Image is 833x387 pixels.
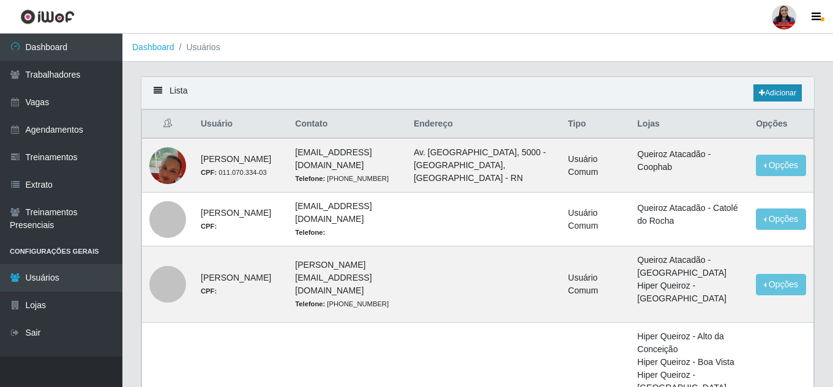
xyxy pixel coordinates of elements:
td: Usuário Comum [561,246,630,323]
li: Queiroz Atacadão - Coophab [637,148,741,174]
small: 011.070.334-03 [201,169,267,176]
th: Tipo [561,110,630,139]
li: Usuários [174,41,220,54]
img: CoreUI Logo [20,9,75,24]
td: [PERSON_NAME] [193,138,288,193]
strong: CPF: [201,223,217,230]
nav: breadcrumb [122,34,833,62]
a: Adicionar [753,84,802,101]
th: Endereço [406,110,561,139]
li: Queiroz Atacadão - Catolé do Rocha [637,202,741,227]
td: [PERSON_NAME] [193,246,288,323]
strong: CPF: [201,287,217,295]
th: Usuário [193,110,288,139]
td: [EMAIL_ADDRESS][DOMAIN_NAME] [288,193,406,246]
td: [PERSON_NAME] [193,193,288,246]
button: Opções [756,208,806,230]
li: Hiper Queiroz - [GEOGRAPHIC_DATA] [637,279,741,305]
li: Queiroz Atacadão - [GEOGRAPHIC_DATA] [637,254,741,279]
strong: Telefone: [295,229,325,236]
small: [PHONE_NUMBER] [295,300,389,308]
td: [PERSON_NAME][EMAIL_ADDRESS][DOMAIN_NAME] [288,246,406,323]
th: Opções [749,110,813,139]
button: Opções [756,155,806,176]
small: [PHONE_NUMBER] [295,175,389,182]
td: Usuário Comum [561,138,630,193]
td: Av. [GEOGRAPHIC_DATA], 5000 - [GEOGRAPHIC_DATA], [GEOGRAPHIC_DATA] - RN [406,138,561,193]
a: Dashboard [132,42,174,52]
li: Hiper Queiroz - Boa Vista [637,356,741,369]
div: Lista [141,77,814,109]
td: [EMAIL_ADDRESS][DOMAIN_NAME] [288,138,406,193]
strong: Telefone: [295,300,325,308]
th: Contato [288,110,406,139]
strong: CPF: [201,169,217,176]
td: Usuário Comum [561,193,630,246]
strong: Telefone: [295,175,325,182]
button: Opções [756,274,806,295]
li: Hiper Queiroz - Alto da Conceição [637,330,741,356]
th: Lojas [630,110,749,139]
